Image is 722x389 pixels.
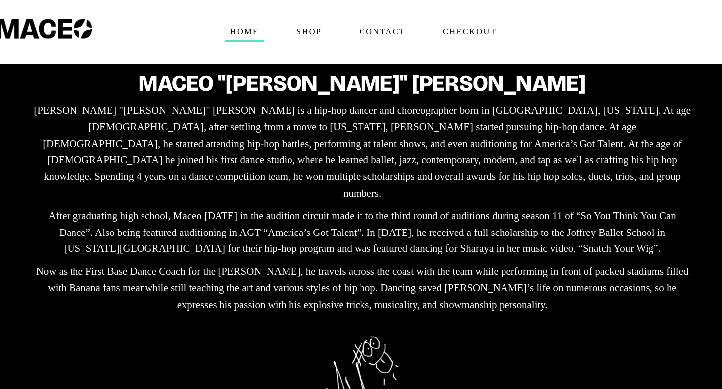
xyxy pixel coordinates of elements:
[75,179,647,222] p: After graduating high school, Maceo [DATE] in the audition circuit made it to the third round of ...
[300,19,330,35] span: Shop
[75,227,647,269] p: Now as the First Base Dance Coach for the [PERSON_NAME], he travels across the coast with the tea...
[75,61,647,83] h2: Maceo "[PERSON_NAME]" [PERSON_NAME]
[243,19,276,35] span: Home
[75,88,647,174] p: [PERSON_NAME] "[PERSON_NAME]" [PERSON_NAME] is a hip-hop dancer and choreographer born in [GEOGRA...
[426,19,481,35] span: Checkout
[354,19,402,35] span: Contact
[330,290,393,389] img: Maceo Harrison Signature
